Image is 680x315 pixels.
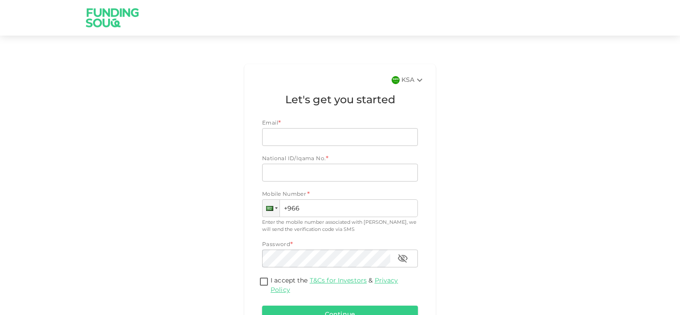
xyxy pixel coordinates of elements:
[271,278,398,293] a: Privacy Policy
[310,278,367,284] a: T&Cs for Investors
[262,121,278,126] span: Email
[262,250,390,267] input: password
[392,76,400,84] img: flag-sa.b9a346574cdc8950dd34b50780441f57.svg
[262,128,408,146] input: email
[262,242,290,247] span: Password
[271,278,398,293] span: I accept the &
[401,75,425,85] div: KSA
[262,219,418,234] div: Enter the mobile number associated with [PERSON_NAME], we will send the verification code via SMS
[263,200,279,217] div: Saudi Arabia: + 966
[262,190,306,199] span: Mobile Number
[262,156,326,162] span: National ID/Iqama No.
[262,93,418,109] h1: Let's get you started
[262,164,418,182] input: nationalId
[257,276,271,288] span: termsConditionsForInvestmentsAccepted
[262,199,418,217] input: 1 (702) 123-4567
